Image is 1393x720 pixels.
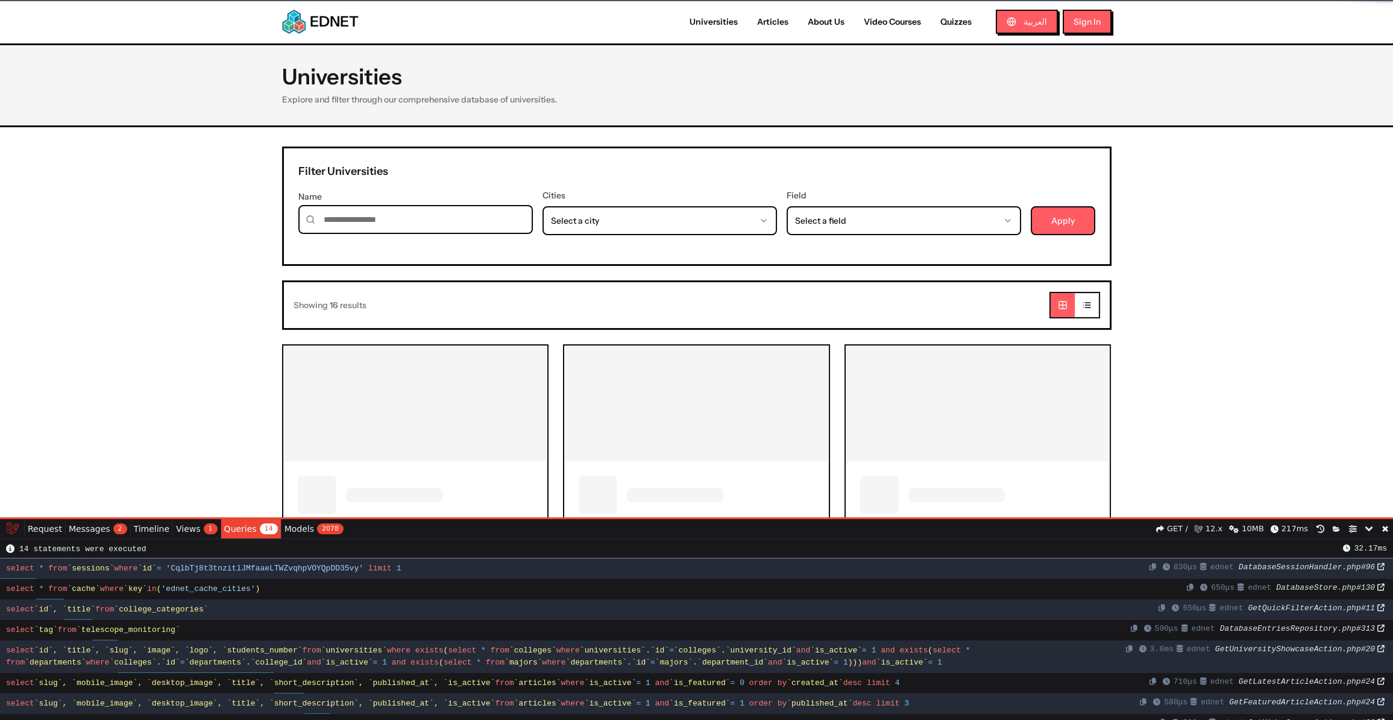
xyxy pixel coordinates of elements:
[307,658,321,667] span: and
[1051,293,1075,317] button: Grid view
[180,658,185,667] span: =
[862,658,876,667] span: and
[881,646,895,655] span: and
[1139,645,1174,654] span: Duration
[1187,583,1197,592] span: Copy to clipboard
[1131,624,1141,633] span: Copy to clipboard
[282,10,306,34] img: EDNET
[166,564,363,573] span: 'CqlbTj8t3tnzitlJMfaaeLTWZvqhpVOYQpDD35vy'
[1215,645,1387,654] span: Filename
[680,16,747,28] a: Universities
[1239,677,1387,686] span: Filename
[561,678,585,687] span: where
[6,584,260,593] code: `cache` `key` ( )
[542,189,777,201] label: Cities
[1063,10,1112,34] button: Sign In
[1276,583,1387,592] span: Filename
[368,564,392,573] span: limit
[387,646,410,655] span: where
[6,625,34,634] span: select
[495,699,514,708] span: from
[655,699,669,708] span: and
[1177,645,1210,654] span: Connection
[931,16,981,28] a: Quizzes
[6,646,34,655] span: select
[157,564,162,573] span: =
[1031,206,1095,235] button: Apply
[204,523,218,534] span: 1
[778,678,787,687] span: by
[862,646,867,655] span: =
[86,658,110,667] span: where
[147,584,157,593] span: in
[392,658,406,667] span: and
[731,699,735,708] span: =
[646,678,650,687] span: 1
[1343,545,1387,552] span: Accumulated duration
[747,16,798,28] a: Articles
[1248,604,1387,613] span: Filename
[1237,583,1271,592] span: Connection
[843,678,862,687] span: desc
[282,93,1112,106] p: Explore and filter through our comprehensive database of universities.
[561,699,585,708] span: where
[6,605,34,614] span: select
[1126,645,1136,654] span: Copy to clipboard
[382,658,387,667] span: 1
[796,646,810,655] span: and
[58,625,77,634] span: from
[444,658,472,667] span: select
[6,605,208,614] code: `id`, `title` `college_categories`
[740,678,744,687] span: 0
[1144,624,1178,633] span: Duration
[294,299,366,312] p: Showing results
[1172,604,1206,613] span: Duration
[330,300,338,311] span: 16
[872,646,876,655] span: 1
[6,678,899,687] code: `slug`, `mobile_image`, `desktop_image`, `title`, `short_description`, `published_at`, `is_active...
[1220,624,1387,633] span: Filename
[556,646,580,655] span: where
[1159,604,1169,613] span: Copy to clipboard
[778,699,787,708] span: by
[6,564,34,573] span: select
[937,658,942,667] span: 1
[1149,563,1160,572] span: Copy to clipboard
[854,16,931,28] a: Video Courses
[876,699,899,708] span: limit
[1163,677,1197,686] span: Duration
[1200,563,1234,572] span: Connection
[6,658,25,667] span: from
[1149,677,1160,686] span: Copy to clipboard
[1181,624,1215,633] span: Connection
[749,678,773,687] span: order
[397,564,401,573] span: 1
[1075,293,1099,317] button: List view
[928,658,932,667] span: =
[1200,677,1234,686] span: Connection
[1153,698,1187,707] span: Duration
[6,699,34,708] span: select
[655,678,669,687] span: and
[843,658,848,667] span: 1
[6,625,180,634] code: `tag` `telescope_monitoring`
[834,658,838,667] span: =
[95,605,114,614] span: from
[491,646,509,655] span: from
[996,10,1057,34] button: العربية
[495,678,514,687] span: from
[1239,563,1387,572] span: Filename
[410,658,439,667] span: exists
[48,564,67,573] span: from
[895,678,900,687] span: 4
[798,16,854,28] a: About Us
[303,646,321,655] span: from
[6,584,34,593] span: select
[1163,563,1197,572] span: Duration
[1190,698,1224,707] span: Connection
[310,12,359,31] span: EDNET
[787,189,1021,201] label: Field
[867,678,890,687] span: limit
[1200,583,1234,592] span: Duration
